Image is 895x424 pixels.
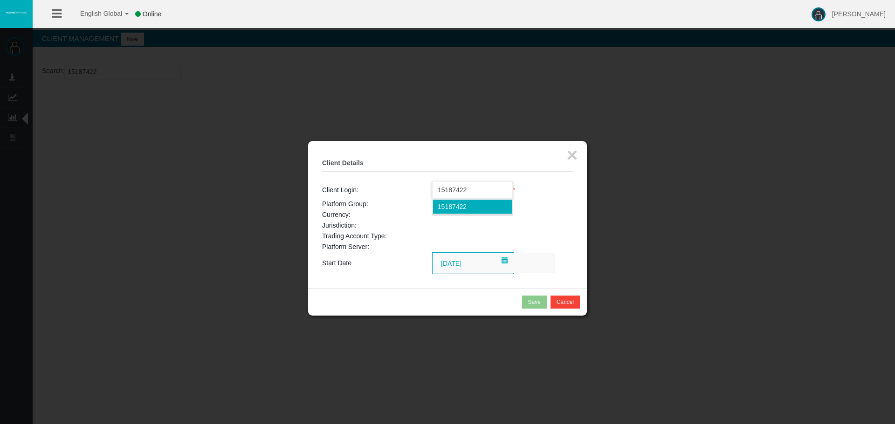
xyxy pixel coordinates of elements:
td: Trading Account Type: [322,231,432,242]
td: Jurisdiction: [322,220,432,231]
b: Client Details [322,159,364,167]
span: English Global [68,10,122,17]
button: × [567,146,578,164]
span: Online [143,10,161,18]
td: Platform Group: [322,199,432,209]
td: Client Login: [322,181,432,199]
img: user-image [812,7,826,21]
img: logo.svg [5,11,28,14]
span: 15187422 [438,203,467,210]
td: Platform Server: [322,242,432,252]
button: Cancel [551,296,580,309]
td: Start Date [322,252,432,274]
td: Currency: [322,209,432,220]
span: [PERSON_NAME] [832,10,886,18]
